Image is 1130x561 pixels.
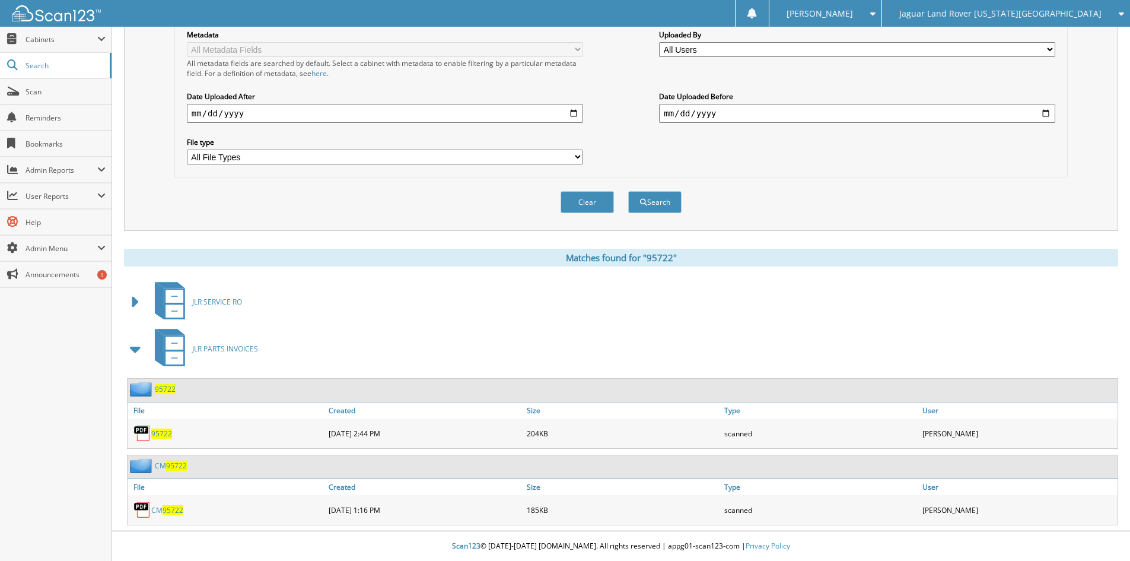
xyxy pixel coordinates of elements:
[26,217,106,227] span: Help
[1071,504,1130,561] iframe: Chat Widget
[524,421,722,445] div: 204KB
[326,479,524,495] a: Created
[26,61,104,71] span: Search
[26,243,97,253] span: Admin Menu
[326,498,524,522] div: [DATE] 1:16 PM
[155,461,187,471] a: CM95722
[112,532,1130,561] div: © [DATE]-[DATE] [DOMAIN_NAME]. All rights reserved | appg01-scan123-com |
[919,479,1118,495] a: User
[659,91,1055,102] label: Date Uploaded Before
[721,402,919,419] a: Type
[192,344,258,354] span: JLR PARTS INVOICES
[130,382,155,397] img: folder2.png
[187,91,583,102] label: Date Uploaded After
[721,498,919,522] div: scanned
[133,424,151,442] img: PDF.png
[133,501,151,519] img: PDF.png
[192,297,242,307] span: JLR SERVICE RO
[524,402,722,419] a: Size
[26,191,97,201] span: User Reports
[787,10,853,17] span: [PERSON_NAME]
[326,421,524,445] div: [DATE] 2:44 PM
[124,249,1118,267] div: Matches found for "95722"
[166,461,187,471] span: 95722
[26,165,97,175] span: Admin Reports
[452,541,480,551] span: Scan123
[746,541,790,551] a: Privacy Policy
[26,139,106,149] span: Bookmarks
[187,104,583,123] input: start
[187,137,583,147] label: File type
[326,402,524,419] a: Created
[148,278,242,325] a: JLR SERVICE RO
[187,30,583,40] label: Metadata
[155,384,176,394] a: 95722
[721,421,919,445] div: scanned
[26,113,106,123] span: Reminders
[628,191,682,213] button: Search
[128,479,326,495] a: File
[659,30,1055,40] label: Uploaded By
[128,402,326,419] a: File
[561,191,614,213] button: Clear
[130,458,155,473] img: folder2.png
[919,402,1118,419] a: User
[26,87,106,97] span: Scan
[12,5,101,21] img: scan123-logo-white.svg
[524,479,722,495] a: Size
[26,34,97,45] span: Cabinets
[524,498,722,522] div: 185KB
[163,505,183,515] span: 95722
[919,498,1118,522] div: [PERSON_NAME]
[151,505,183,515] a: CM95722
[899,10,1102,17] span: Jaguar Land Rover [US_STATE][GEOGRAPHIC_DATA]
[148,325,258,372] a: JLR PARTS INVOICES
[311,68,327,78] a: here
[919,421,1118,445] div: [PERSON_NAME]
[659,104,1055,123] input: end
[721,479,919,495] a: Type
[187,58,583,78] div: All metadata fields are searched by default. Select a cabinet with metadata to enable filtering b...
[97,270,107,280] div: 1
[151,429,172,439] a: 95722
[26,270,106,280] span: Announcements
